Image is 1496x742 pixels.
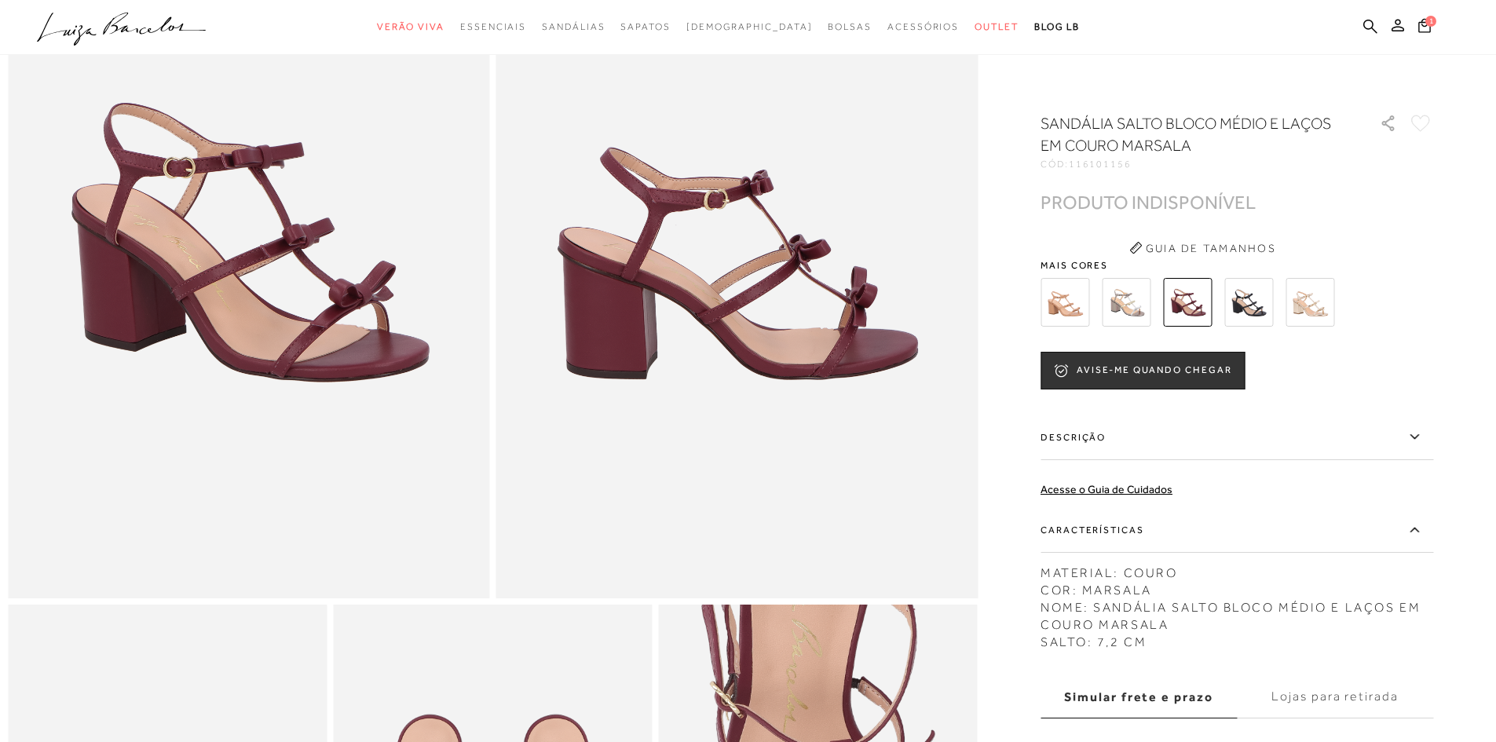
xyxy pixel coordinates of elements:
[1163,278,1212,327] img: SANDÁLIA SALTO BLOCO MÉDIO E LAÇOS EM COURO MARSALA
[1069,159,1132,170] span: 116101156
[377,21,444,32] span: Verão Viva
[1041,557,1433,651] div: MATERIAL: COURO COR: MARSALA NOME: SANDÁLIA SALTO BLOCO MÉDIO E LAÇOS EM COURO MARSALA SALTO: 7,2 CM
[1286,278,1334,327] img: SANDÁLIA SALTO BLOCO MÉDIO E LAÇOS EM METALIZADO DOURADO
[542,21,605,32] span: Sandálias
[377,13,444,42] a: noSubCategoriesText
[1414,17,1436,38] button: 1
[460,13,526,42] a: noSubCategoriesText
[828,13,872,42] a: noSubCategoriesText
[1041,159,1355,169] div: CÓD:
[1041,112,1335,156] h1: SANDÁLIA SALTO BLOCO MÉDIO E LAÇOS EM COURO MARSALA
[542,13,605,42] a: noSubCategoriesText
[620,21,670,32] span: Sapatos
[1034,13,1080,42] a: BLOG LB
[1041,415,1433,460] label: Descrição
[620,13,670,42] a: noSubCategoriesText
[1041,507,1433,553] label: Características
[1041,676,1237,718] label: Simular frete e prazo
[1124,236,1281,261] button: Guia de Tamanhos
[975,21,1019,32] span: Outlet
[686,21,813,32] span: [DEMOGRAPHIC_DATA]
[1425,16,1436,27] span: 1
[1224,278,1273,327] img: SANDÁLIA SALTO BLOCO MÉDIO E LAÇOS EM COURO PRETO
[887,13,959,42] a: noSubCategoriesText
[1041,278,1089,327] img: SANDÁLIA SALTO BLOCO MÉDIO E LAÇOS EM COURO BEGE BLUSH
[460,21,526,32] span: Essenciais
[887,21,959,32] span: Acessórios
[1041,194,1256,210] div: PRODUTO INDISPONÍVEL
[828,21,872,32] span: Bolsas
[686,13,813,42] a: noSubCategoriesText
[1102,278,1150,327] img: SANDÁLIA SALTO BLOCO MÉDIO E LAÇOS EM COURO COBRA METAL TITÂNIO
[1237,676,1433,718] label: Lojas para retirada
[1041,483,1172,495] a: Acesse o Guia de Cuidados
[975,13,1019,42] a: noSubCategoriesText
[1041,352,1245,389] button: AVISE-ME QUANDO CHEGAR
[1034,21,1080,32] span: BLOG LB
[1041,261,1433,270] span: Mais cores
